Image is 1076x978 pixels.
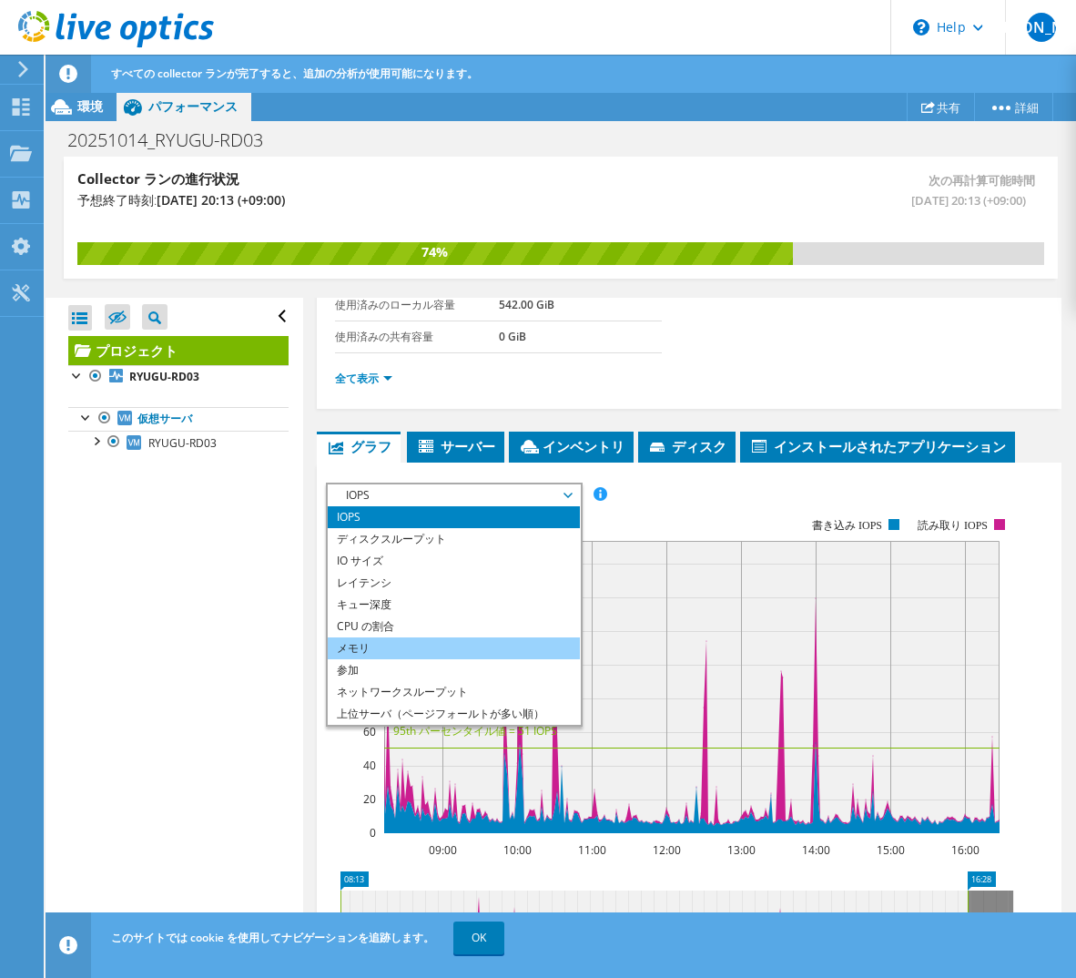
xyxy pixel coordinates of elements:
label: 使用済みの共有容量 [335,328,499,346]
li: メモリ [328,637,580,659]
h4: 予想終了時刻: [77,190,556,210]
span: 環境 [77,97,103,115]
span: RYUGU-RD03 [148,435,217,451]
a: RYUGU-RD03 [68,365,289,389]
a: 共有 [907,93,975,121]
text: 13:00 [727,842,756,858]
li: ディスクスループット [328,528,580,550]
text: 14:00 [802,842,830,858]
text: 11:00 [578,842,606,858]
span: [DATE] 20:13 (+09:00) [561,190,1026,210]
li: 上位サーバ（ページフォールトが多い順） [328,703,580,725]
li: 参加 [328,659,580,681]
li: IOPS [328,506,580,528]
span: このサイトでは cookie を使用してナビゲーションを追跡します。 [111,930,434,945]
text: 書き込み IOPS [812,519,882,532]
text: 0 [370,825,376,840]
a: OK [453,922,504,954]
text: 09:00 [429,842,457,858]
b: 0 GiB [499,329,526,344]
text: 95th パーセンタイル値 = 51 IOPS [393,723,557,739]
span: [PERSON_NAME] [1027,13,1056,42]
text: 20 [363,791,376,807]
b: 542.00 GiB [499,297,554,312]
li: レイテンシ [328,572,580,594]
text: 60 [363,724,376,739]
text: 12:00 [653,842,681,858]
span: インストールされたアプリケーション [749,437,1006,455]
a: RYUGU-RD03 [68,431,289,454]
li: CPU の割合 [328,616,580,637]
label: 使用済みのローカル容量 [335,296,499,314]
a: プロジェクト [68,336,289,365]
span: [DATE] 20:13 (+09:00) [157,191,285,209]
span: グラフ [326,437,391,455]
text: 15:00 [877,842,905,858]
svg: \n [913,19,929,36]
li: ネットワークスループット [328,681,580,703]
a: 仮想サーバ [68,407,289,431]
span: サーバー [416,437,495,455]
a: 全て表示 [335,371,392,386]
li: キュー深度 [328,594,580,616]
text: 10:00 [503,842,532,858]
li: IO サイズ [328,550,580,572]
span: 次の再計算可能時間 [561,170,1035,210]
a: 詳細 [974,93,1053,121]
span: ディスク [647,437,726,455]
span: IOPS [337,484,571,506]
b: RYUGU-RD03 [129,369,199,384]
span: インベントリ [518,437,624,455]
text: 40 [363,758,376,773]
span: すべての collector ランが完了すると、追加の分析が使用可能になります。 [111,66,478,81]
text: 16:00 [951,842,980,858]
text: 読み取り IOPS [918,519,988,532]
h1: 20251014_RYUGU-RD03 [59,130,291,150]
div: 74% [77,242,793,262]
span: パフォーマンス [148,97,238,115]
